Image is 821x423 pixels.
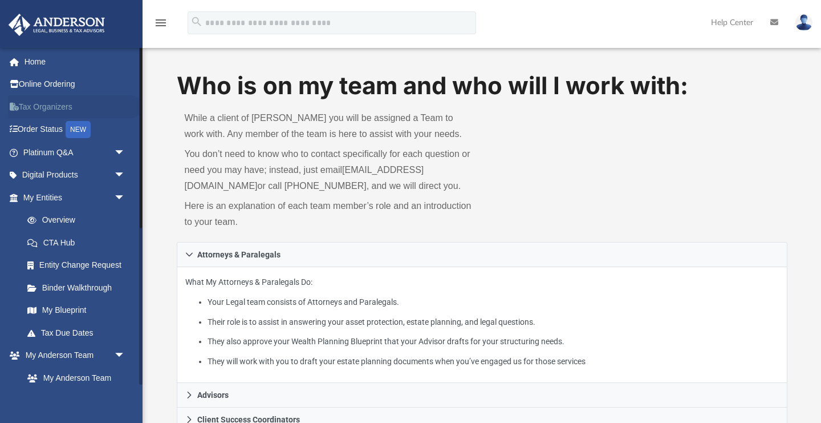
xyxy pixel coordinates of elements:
[185,198,474,230] p: Here is an explanation of each team member’s role and an introduction to your team.
[177,242,787,267] a: Attorneys & Paralegals
[16,231,143,254] a: CTA Hub
[154,16,168,30] i: menu
[8,118,143,142] a: Order StatusNEW
[16,321,143,344] a: Tax Due Dates
[197,391,229,399] span: Advisors
[208,295,779,309] li: Your Legal team consists of Attorneys and Paralegals.
[16,299,137,322] a: My Blueprint
[185,146,474,194] p: You don’t need to know who to contact specifically for each question or need you may have; instea...
[197,251,281,259] span: Attorneys & Paralegals
[114,164,137,187] span: arrow_drop_down
[66,121,91,138] div: NEW
[8,141,143,164] a: Platinum Q&Aarrow_drop_down
[185,110,474,142] p: While a client of [PERSON_NAME] you will be assigned a Team to work with. Any member of the team ...
[8,50,143,73] a: Home
[795,14,812,31] img: User Pic
[208,354,779,369] li: They will work with you to draft your estate planning documents when you’ve engaged us for those ...
[208,335,779,349] li: They also approve your Wealth Planning Blueprint that your Advisor drafts for your structuring ne...
[8,344,137,367] a: My Anderson Teamarrow_drop_down
[114,186,137,210] span: arrow_drop_down
[8,95,143,118] a: Tax Organizers
[8,186,143,209] a: My Entitiesarrow_drop_down
[8,164,143,187] a: Digital Productsarrow_drop_down
[154,22,168,30] a: menu
[8,73,143,96] a: Online Ordering
[16,254,143,277] a: Entity Change Request
[190,15,203,28] i: search
[5,14,108,36] img: Anderson Advisors Platinum Portal
[16,209,143,232] a: Overview
[16,366,131,389] a: My Anderson Team
[208,315,779,329] li: Their role is to assist in answering your asset protection, estate planning, and legal questions.
[185,275,779,368] p: What My Attorneys & Paralegals Do:
[114,344,137,368] span: arrow_drop_down
[114,141,137,164] span: arrow_drop_down
[177,267,787,383] div: Attorneys & Paralegals
[177,69,787,103] h1: Who is on my team and who will I work with:
[177,383,787,408] a: Advisors
[16,276,143,299] a: Binder Walkthrough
